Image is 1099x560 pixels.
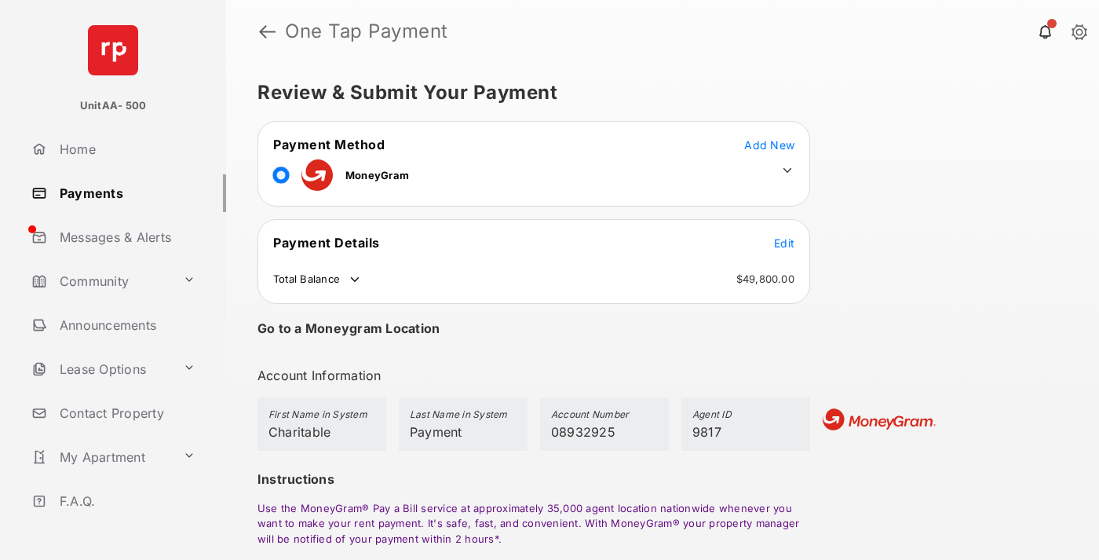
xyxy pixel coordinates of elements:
a: Contact Property [25,394,226,432]
a: Announcements [25,306,226,344]
span: 08932925 [551,424,615,440]
span: 9817 [692,424,721,440]
span: Payment [410,424,462,440]
a: My Apartment [25,438,177,476]
span: Payment Method [273,137,385,152]
h4: Go to a Moneygram Location [257,320,440,336]
span: Charitable [268,424,330,440]
h5: First Name in System [268,408,375,424]
h5: Last Name in System [410,408,517,424]
h5: Account Number [551,408,658,424]
span: Add New [744,138,794,152]
span: Payment Details [273,235,380,251]
a: Payments [25,174,226,212]
strong: One Tap Payment [285,22,448,41]
button: Edit [774,235,794,251]
h3: Instructions [257,470,810,489]
span: MoneyGram [345,169,409,181]
a: Messages & Alerts [25,218,226,256]
a: Home [25,130,226,168]
td: Total Balance [272,272,363,287]
a: F.A.Q. [25,482,226,520]
img: svg+xml;base64,PHN2ZyB4bWxucz0iaHR0cDovL3d3dy53My5vcmcvMjAwMC9zdmciIHdpZHRoPSI2NCIgaGVpZ2h0PSI2NC... [88,25,138,75]
span: Edit [774,236,794,250]
a: Lease Options [25,350,177,388]
p: Use the MoneyGram® Pay a Bill service at approximately 35,000 agent location nationwide whenever ... [257,501,810,547]
button: Add New [744,137,794,152]
h5: Review & Submit Your Payment [257,83,1055,102]
h3: Account Information [257,366,810,385]
a: Community [25,262,177,300]
td: $49,800.00 [736,272,795,286]
p: UnitAA- 500 [80,98,147,114]
h5: Agent ID [692,408,799,424]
